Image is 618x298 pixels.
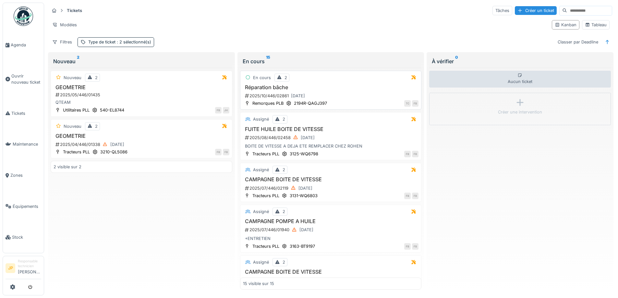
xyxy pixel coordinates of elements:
div: 2025/07/446/01940 [244,226,419,234]
div: 2025/08/446/02458 [244,134,419,142]
div: +ENTRETIEN [243,235,419,242]
div: 2025/04/446/01338 [55,140,229,149]
li: [PERSON_NAME] [18,259,41,278]
div: Utilitaires PLL [63,107,90,113]
div: Responsable technicien [18,259,41,269]
a: Agenda [3,30,44,61]
div: Remorques PLB [252,100,284,106]
h3: FUITE HUILE BOITE DE VITESSE [243,126,419,132]
div: 3131-WQ6803 [290,193,318,199]
div: Tableau [585,22,607,28]
strong: Tickets [64,7,85,14]
div: 2025/05/446/01435 [55,92,229,98]
div: FB [412,151,418,157]
div: Nouveau [64,75,81,81]
div: En cours [243,57,419,65]
h3: GEOMETRIE [54,133,229,139]
div: 2 [283,116,285,122]
sup: 2 [77,57,79,65]
div: FB [215,107,222,113]
div: FB [223,149,229,155]
span: Zones [10,172,41,178]
div: Tâches [492,6,512,15]
a: Stock [3,222,44,253]
div: 3210-QL5086 [100,149,127,155]
div: Aucun ticket [429,71,611,88]
div: Filtres [49,37,75,47]
div: Modèles [49,20,80,30]
div: À vérifier [432,57,608,65]
div: Type de ticket [88,39,151,45]
h3: CAMPAGNE BOITE DE VITESSE [243,269,419,275]
a: Ouvrir nouveau ticket [3,61,44,98]
span: Maintenance [13,141,41,147]
h3: Réparation bâche [243,84,419,90]
div: Créer une intervention [498,109,542,115]
div: Nouveau [64,123,81,129]
div: [DATE] [301,135,315,141]
div: BOITE DE VITESSE A DEJA ETE REMPLACER CHEZ ROHEN [243,143,419,149]
div: 2025/06/446/01650 [244,276,419,284]
img: Badge_color-CXgf-gQk.svg [14,6,33,26]
a: Tickets [3,98,44,129]
span: Tickets [11,110,41,116]
div: [DATE] [299,227,313,233]
div: JH [223,107,229,113]
div: Tracteurs PLL [63,149,90,155]
div: Assigné [253,259,269,265]
div: Nouveau [53,57,230,65]
div: FB [412,100,418,107]
div: 2 [95,75,98,81]
span: Agenda [11,42,41,48]
div: En cours [253,75,271,81]
div: Assigné [253,209,269,215]
div: Assigné [253,167,269,173]
div: [DATE] [110,141,124,148]
div: 2 [95,123,98,129]
div: Tracteurs PLL [252,193,279,199]
span: Stock [12,234,41,240]
div: Tracteurs PLL [252,243,279,249]
div: 15 visible sur 15 [243,280,274,286]
div: 2194R-QAGJ397 [294,100,327,106]
span: Équipements [13,203,41,209]
div: TC [404,100,411,107]
div: FB [404,243,411,250]
span: : 2 sélectionné(s) [115,40,151,44]
div: Assigné [253,116,269,122]
div: Créer un ticket [515,6,557,15]
a: JP Responsable technicien[PERSON_NAME] [6,259,41,279]
div: [DATE] [291,93,305,99]
li: JP [6,263,15,273]
div: 2 [283,259,285,265]
div: FB [404,193,411,199]
div: 3125-WQ6798 [290,151,318,157]
div: FB [412,243,418,250]
h3: GEOMETRIE [54,84,229,90]
div: 2025/07/446/02119 [244,184,419,192]
div: Kanban [555,22,576,28]
div: 2025/10/446/02861 [244,92,419,100]
span: Ouvrir nouveau ticket [11,73,41,85]
div: 2 [283,209,285,215]
div: 2 [285,75,287,81]
div: 2 [283,167,285,173]
div: QTEAM [54,99,229,105]
a: Zones [3,160,44,191]
div: 540-EL8744 [100,107,124,113]
a: Équipements [3,191,44,222]
sup: 0 [455,57,458,65]
div: FB [404,151,411,157]
div: 2 visible sur 2 [54,164,81,170]
div: FB [412,193,418,199]
a: Maintenance [3,129,44,160]
div: Classer par Deadline [555,37,601,47]
sup: 15 [266,57,270,65]
div: [DATE] [298,185,312,191]
div: 3163-BT9197 [290,243,315,249]
h3: CAMPAGNE POMPE A HUILE [243,218,419,224]
div: FB [215,149,222,155]
div: Tracteurs PLL [252,151,279,157]
h3: CAMPAGNE BOITE DE VITESSE [243,176,419,183]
